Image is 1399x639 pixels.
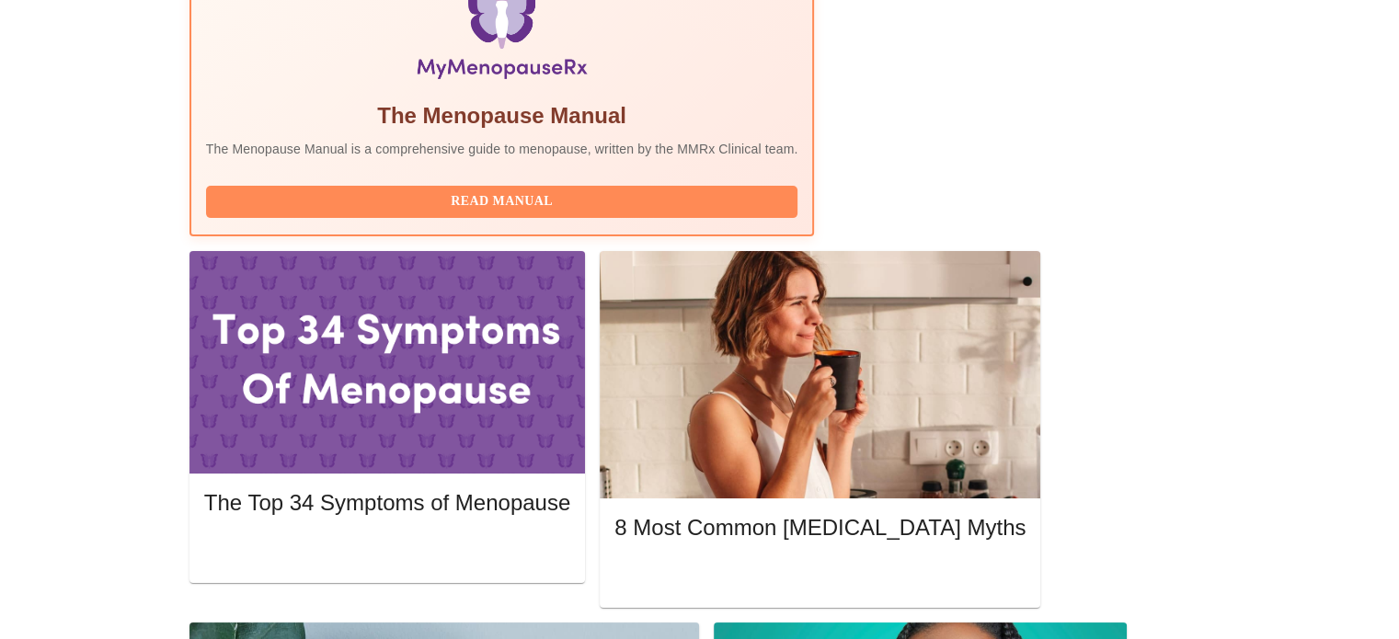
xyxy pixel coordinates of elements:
button: Read More [204,534,570,566]
p: The Menopause Manual is a comprehensive guide to menopause, written by the MMRx Clinical team. [206,140,798,158]
span: Read More [633,565,1007,588]
h5: The Menopause Manual [206,101,798,131]
h5: The Top 34 Symptoms of Menopause [204,488,570,518]
button: Read More [614,560,1026,592]
span: Read More [223,539,552,562]
a: Read More [614,566,1030,582]
a: Read More [204,541,575,556]
h5: 8 Most Common [MEDICAL_DATA] Myths [614,513,1026,542]
button: Read Manual [206,186,798,218]
span: Read Manual [224,190,780,213]
a: Read Manual [206,192,803,208]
